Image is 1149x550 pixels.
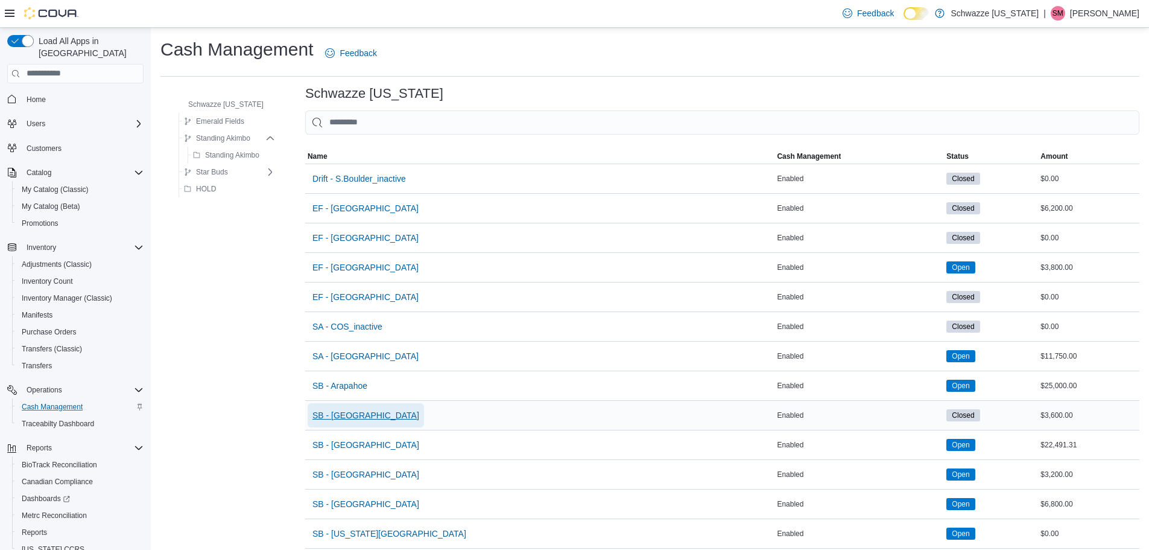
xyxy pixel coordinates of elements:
span: Star Buds [196,167,228,177]
span: Transfers [22,361,52,371]
button: Standing Akimbo [188,148,264,162]
span: Transfers (Classic) [22,344,82,354]
span: Operations [22,383,144,397]
span: Inventory Manager (Classic) [17,291,144,305]
span: Name [308,152,328,161]
div: Enabled [774,467,944,482]
button: Amount [1038,149,1139,164]
div: $0.00 [1038,319,1139,334]
span: Closed [952,232,974,243]
div: $3,600.00 [1038,408,1139,423]
span: Open [946,439,975,451]
div: $0.00 [1038,231,1139,245]
button: Reports [12,524,148,541]
span: Closed [952,292,974,302]
button: Standing Akimbo [179,131,255,145]
a: Traceabilty Dashboard [17,417,99,431]
p: | [1043,6,1046,21]
a: Inventory Count [17,274,78,289]
span: Inventory [22,240,144,255]
span: Reports [27,443,52,453]
button: Home [2,91,148,108]
button: My Catalog (Beta) [12,198,148,215]
div: Enabled [774,171,944,186]
button: Users [22,117,50,131]
div: $0.00 [1038,290,1139,304]
button: Purchase Orders [12,324,148,341]
div: Enabled [774,290,944,304]
span: Closed [946,202,980,214]
span: My Catalog (Classic) [22,185,89,194]
div: $11,750.00 [1038,349,1139,363]
span: Drift - S.Boulder_inactive [312,173,406,185]
span: Canadian Compliance [22,477,93,487]
div: Enabled [774,526,944,541]
span: Open [946,261,975,273]
a: Transfers (Classic) [17,342,87,356]
a: Reports [17,525,52,540]
span: BioTrack Reconciliation [17,458,144,472]
span: SB - [GEOGRAPHIC_DATA] [312,498,419,510]
span: Open [952,380,969,391]
a: Feedback [320,41,381,65]
button: Manifests [12,307,148,324]
span: My Catalog (Classic) [17,182,144,197]
button: SB - [US_STATE][GEOGRAPHIC_DATA] [308,522,471,546]
input: This is a search bar. As you type, the results lower in the page will automatically filter. [305,110,1139,135]
span: Open [952,440,969,450]
button: EF - [GEOGRAPHIC_DATA] [308,255,423,280]
button: Customers [2,139,148,157]
span: SB - [GEOGRAPHIC_DATA] [312,468,419,481]
span: Closed [946,291,980,303]
button: Cash Management [12,398,148,415]
span: Amount [1040,152,1068,161]
span: Open [946,528,975,540]
button: Transfers [12,357,148,374]
span: My Catalog (Beta) [22,202,80,211]
span: Open [946,468,975,481]
button: SB - Arapahoe [308,374,372,398]
span: Closed [946,409,980,421]
button: EF - [GEOGRAPHIC_DATA] [308,226,423,250]
button: Promotions [12,215,148,232]
button: BioTrack Reconciliation [12,456,148,473]
span: Inventory Manager (Classic) [22,293,112,303]
span: Dashboards [17,491,144,506]
span: SA - [GEOGRAPHIC_DATA] [312,350,419,362]
span: Closed [952,203,974,214]
div: $3,800.00 [1038,260,1139,275]
span: Purchase Orders [22,327,77,337]
div: Enabled [774,408,944,423]
button: Inventory [2,239,148,256]
span: Open [952,262,969,273]
span: EF - [GEOGRAPHIC_DATA] [312,261,419,273]
button: Cash Management [774,149,944,164]
span: Open [946,350,975,362]
button: Reports [2,440,148,456]
span: SM [1052,6,1063,21]
span: Closed [952,321,974,332]
img: Cova [24,7,78,19]
div: Enabled [774,349,944,363]
button: SA - COS_inactive [308,315,387,339]
span: Open [952,469,969,480]
span: EF - [GEOGRAPHIC_DATA] [312,232,419,244]
button: Status [944,149,1038,164]
div: $6,200.00 [1038,201,1139,216]
h1: Cash Management [160,37,313,62]
button: Schwazze [US_STATE] [171,97,268,112]
button: Transfers (Classic) [12,341,148,357]
div: Enabled [774,201,944,216]
span: Reports [22,528,47,537]
span: Promotions [22,219,59,228]
button: Inventory Manager (Classic) [12,290,148,307]
span: Inventory [27,243,56,252]
button: SB - [GEOGRAPHIC_DATA] [308,462,424,487]
span: Adjustments (Classic) [17,257,144,272]
a: Metrc Reconciliation [17,508,92,523]
div: $22,491.31 [1038,438,1139,452]
span: Operations [27,385,62,395]
button: Emerald Fields [179,114,249,129]
input: Dark Mode [904,7,929,20]
div: $3,200.00 [1038,467,1139,482]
